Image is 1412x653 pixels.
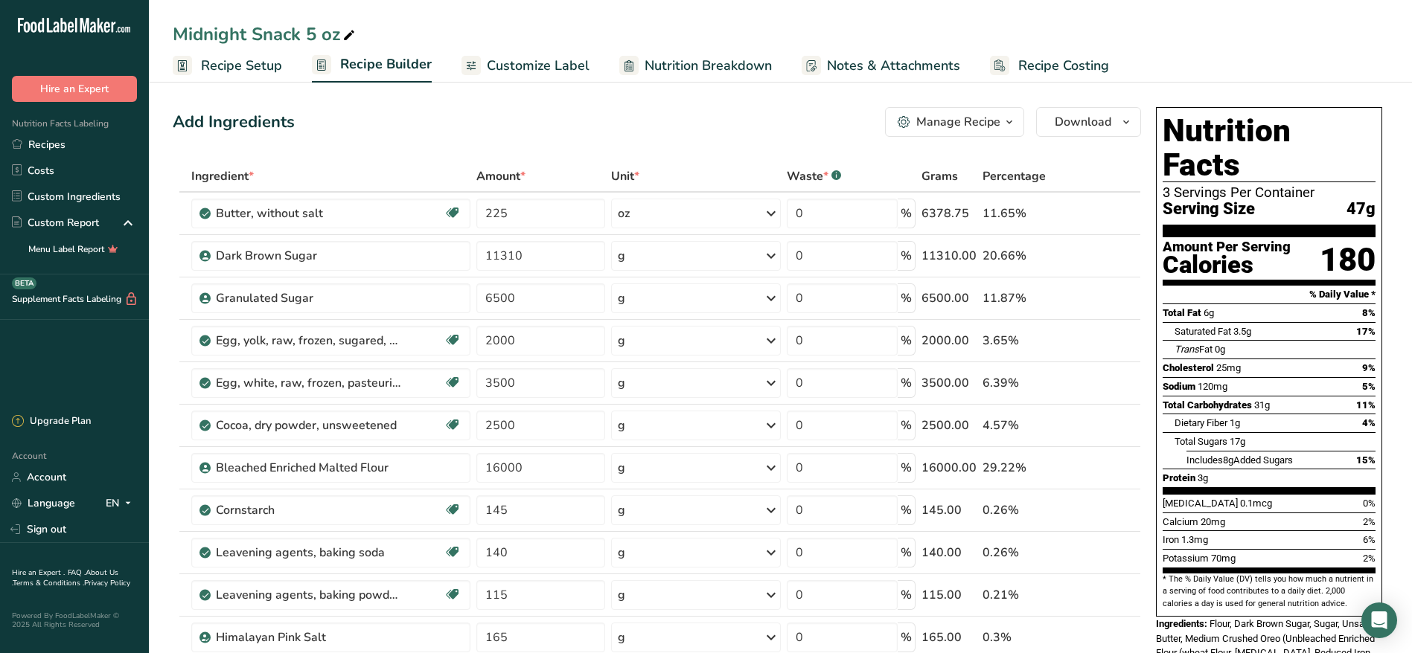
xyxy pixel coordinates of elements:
button: Hire an Expert [12,76,137,102]
span: Customize Label [487,56,590,76]
span: 9% [1362,362,1376,373]
span: 1.3mg [1181,534,1208,545]
span: Sodium [1163,381,1195,392]
span: Grams [921,167,958,185]
div: 4.57% [983,416,1070,434]
div: 11.87% [983,289,1070,307]
span: 8% [1362,307,1376,318]
span: Download [1055,113,1111,131]
div: 6378.75 [921,205,977,222]
div: Cocoa, dry powder, unsweetened [216,416,402,434]
span: 0% [1363,498,1376,509]
div: Bleached Enriched Malted Flour [216,459,402,477]
span: 11% [1356,399,1376,411]
div: Calories [1163,254,1291,276]
a: Terms & Conditions . [13,578,84,588]
span: 25mg [1216,362,1241,373]
span: 15% [1356,454,1376,466]
span: Notes & Attachments [827,56,960,76]
div: Upgrade Plan [12,414,91,429]
a: Customize Label [461,49,590,83]
section: * The % Daily Value (DV) tells you how much a nutrient in a serving of food contributes to a dail... [1163,573,1376,610]
button: Download [1036,107,1141,137]
div: Powered By FoodLabelMaker © 2025 All Rights Reserved [12,611,137,629]
span: Unit [611,167,639,185]
div: 6.39% [983,374,1070,392]
span: 0.1mcg [1240,498,1272,509]
div: g [618,374,625,392]
span: 120mg [1198,381,1227,392]
div: g [618,289,625,307]
span: Percentage [983,167,1046,185]
span: 3g [1198,472,1208,483]
div: 115.00 [921,586,977,604]
div: 140.00 [921,544,977,562]
a: About Us . [12,567,118,588]
a: Recipe Builder [312,48,432,83]
span: Serving Size [1163,200,1255,219]
div: 3500.00 [921,374,977,392]
span: Includes Added Sugars [1186,454,1293,466]
div: g [618,416,625,434]
h1: Nutrition Facts [1163,114,1376,182]
div: BETA [12,277,36,289]
span: Total Carbohydrates [1163,399,1252,411]
span: Recipe Costing [1018,56,1109,76]
div: Custom Report [12,215,99,231]
div: 0.3% [983,628,1070,646]
span: 1g [1230,417,1240,428]
span: Saturated Fat [1175,326,1231,337]
span: Total Sugars [1175,436,1227,447]
div: oz [618,205,630,222]
div: Leavening agents, baking powder, double-acting, straight phosphate [216,586,402,604]
a: Privacy Policy [84,578,130,588]
span: Cholesterol [1163,362,1214,373]
div: g [618,586,625,604]
div: Amount Per Serving [1163,240,1291,254]
span: 2% [1363,553,1376,564]
div: Manage Recipe [916,113,1000,131]
div: 2500.00 [921,416,977,434]
a: Language [12,490,75,516]
div: 180 [1320,240,1376,280]
div: g [618,247,625,265]
div: 2000.00 [921,332,977,350]
div: 0.26% [983,501,1070,519]
span: Total Fat [1163,307,1201,318]
span: 47g [1346,200,1376,219]
a: Hire an Expert . [12,567,65,578]
span: Calcium [1163,516,1198,527]
a: Notes & Attachments [802,49,960,83]
span: 5% [1362,381,1376,392]
span: 8g [1223,454,1233,466]
span: 4% [1362,417,1376,428]
div: Egg, white, raw, frozen, pasteurized [216,374,402,392]
span: 6% [1363,534,1376,545]
span: 31g [1254,399,1270,411]
a: Recipe Costing [990,49,1109,83]
span: 70mg [1211,553,1236,564]
div: 0.26% [983,544,1070,562]
div: g [618,544,625,562]
span: Recipe Setup [201,56,282,76]
div: Leavening agents, baking soda [216,544,402,562]
span: Potassium [1163,553,1209,564]
span: Iron [1163,534,1179,545]
span: Protein [1163,472,1195,483]
button: Manage Recipe [885,107,1024,137]
div: 20.66% [983,247,1070,265]
div: 3.65% [983,332,1070,350]
span: 2% [1363,516,1376,527]
span: 0g [1215,344,1225,355]
div: Waste [787,167,841,185]
span: Fat [1175,344,1213,355]
span: 17g [1230,436,1245,447]
span: Dietary Fiber [1175,417,1227,428]
div: Cornstarch [216,501,402,519]
span: 20mg [1201,516,1225,527]
div: g [618,332,625,350]
div: Dark Brown Sugar [216,247,402,265]
span: Amount [476,167,525,185]
span: [MEDICAL_DATA] [1163,498,1238,509]
div: Midnight Snack 5 oz [173,21,358,48]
